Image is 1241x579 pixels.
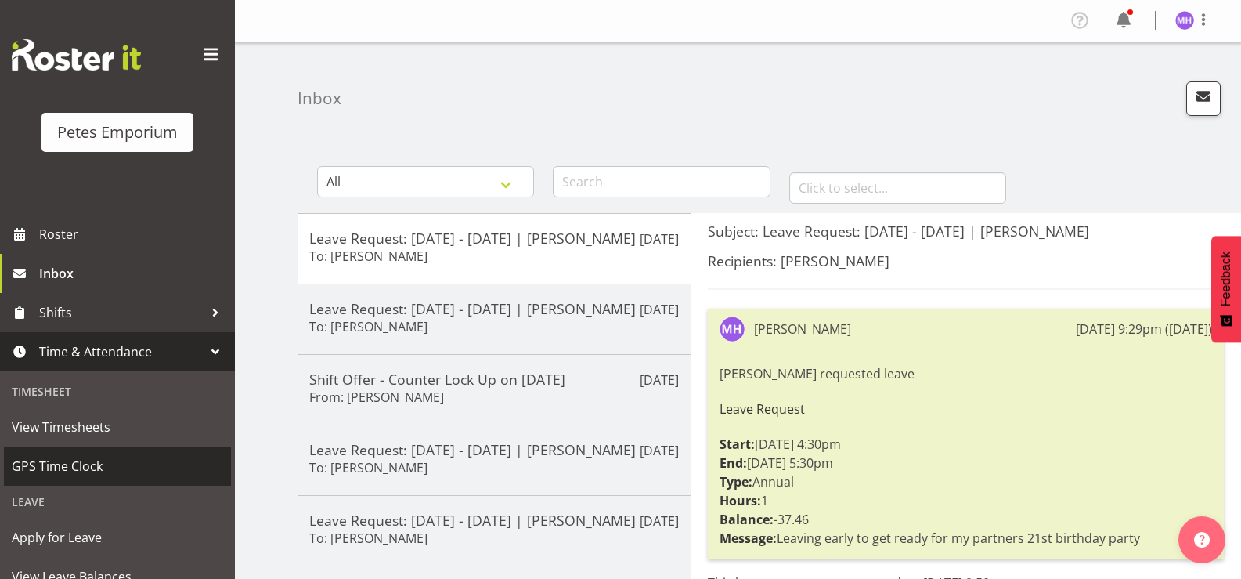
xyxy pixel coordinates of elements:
div: [PERSON_NAME] requested leave [DATE] 4:30pm [DATE] 5:30pm Annual 1 -37.46 Leaving early to get re... [720,360,1212,552]
h6: To: [PERSON_NAME] [309,530,427,546]
strong: Balance: [720,511,774,528]
span: GPS Time Clock [12,454,223,478]
a: GPS Time Clock [4,447,231,486]
h5: Leave Request: [DATE] - [DATE] | [PERSON_NAME] [309,230,679,247]
h6: Leave Request [720,402,1212,416]
strong: Message: [720,530,777,547]
button: Feedback - Show survey [1211,236,1241,342]
h5: Leave Request: [DATE] - [DATE] | [PERSON_NAME] [309,512,679,529]
h5: Subject: Leave Request: [DATE] - [DATE] | [PERSON_NAME] [708,223,1224,240]
div: Leave [4,486,231,518]
img: help-xxl-2.png [1194,532,1210,548]
div: Petes Emporium [57,121,178,144]
input: Search [553,166,770,197]
p: [DATE] [640,371,679,389]
a: Apply for Leave [4,518,231,557]
h5: Leave Request: [DATE] - [DATE] | [PERSON_NAME] [309,300,679,317]
h6: To: [PERSON_NAME] [309,460,427,476]
img: mackenzie-halford4471.jpg [1175,11,1194,30]
strong: Start: [720,436,755,453]
strong: End: [720,454,747,472]
h5: Recipients: [PERSON_NAME] [708,252,1224,270]
div: [PERSON_NAME] [754,320,851,338]
h6: To: [PERSON_NAME] [309,319,427,335]
span: Time & Attendance [39,340,204,364]
a: View Timesheets [4,407,231,447]
h4: Inbox [298,89,341,107]
p: [DATE] [640,300,679,319]
img: Rosterit website logo [12,39,141,71]
div: [DATE] 9:29pm ([DATE]) [1076,320,1212,338]
span: Shifts [39,301,204,324]
p: [DATE] [640,512,679,530]
div: Timesheet [4,375,231,407]
p: [DATE] [640,441,679,460]
img: mackenzie-halford4471.jpg [720,317,745,342]
span: Feedback [1219,252,1233,306]
span: Inbox [39,262,227,285]
h6: To: [PERSON_NAME] [309,248,427,264]
p: [DATE] [640,230,679,248]
span: View Timesheets [12,415,223,439]
h5: Leave Request: [DATE] - [DATE] | [PERSON_NAME] [309,441,679,458]
strong: Hours: [720,492,761,509]
span: Apply for Leave [12,526,223,549]
h6: From: [PERSON_NAME] [309,389,444,405]
span: Roster [39,223,227,246]
strong: Type: [720,473,752,490]
input: Click to select... [789,172,1006,204]
h5: Shift Offer - Counter Lock Up on [DATE] [309,371,679,388]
